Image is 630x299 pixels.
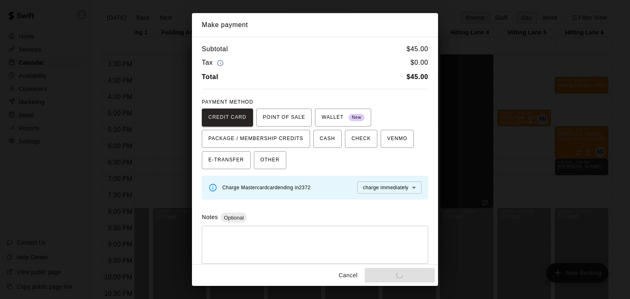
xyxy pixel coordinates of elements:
[222,185,310,190] span: Charge Mastercard card ending in 2372
[406,73,428,80] b: $ 45.00
[208,132,304,145] span: PACKAGE / MEMBERSHIP CREDITS
[352,132,371,145] span: CHECK
[192,13,438,37] h2: Make payment
[345,130,377,148] button: CHECK
[202,44,228,54] h6: Subtotal
[254,151,286,169] button: OTHER
[315,109,371,127] button: WALLET New
[202,99,253,105] span: PAYMENT METHOD
[202,130,310,148] button: PACKAGE / MEMBERSHIP CREDITS
[202,73,218,80] b: Total
[208,111,247,124] span: CREDIT CARD
[208,154,244,167] span: E-TRANSFER
[202,151,251,169] button: E-TRANSFER
[256,109,312,127] button: POINT OF SALE
[322,111,365,124] span: WALLET
[202,109,253,127] button: CREDIT CARD
[202,57,226,68] h6: Tax
[313,130,342,148] button: CASH
[335,268,361,283] button: Cancel
[406,44,428,54] h6: $ 45.00
[221,215,247,221] span: Optional
[202,214,218,220] label: Notes
[411,57,428,68] h6: $ 0.00
[387,132,407,145] span: VENMO
[263,111,305,124] span: POINT OF SALE
[349,112,365,123] span: New
[381,130,414,148] button: VENMO
[363,185,409,190] span: charge immediately
[320,132,335,145] span: CASH
[260,154,280,167] span: OTHER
